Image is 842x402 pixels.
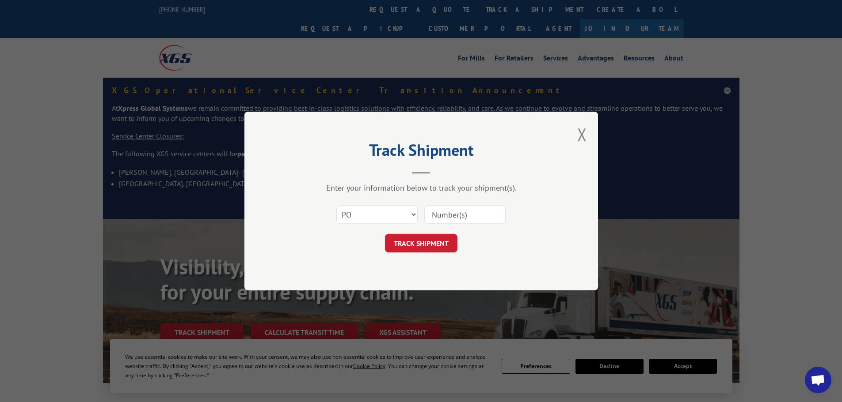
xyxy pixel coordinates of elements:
button: TRACK SHIPMENT [385,234,457,252]
div: Enter your information below to track your shipment(s). [289,183,554,193]
h2: Track Shipment [289,144,554,161]
input: Number(s) [424,205,506,224]
a: Open chat [805,367,831,393]
button: Close modal [577,123,587,146]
